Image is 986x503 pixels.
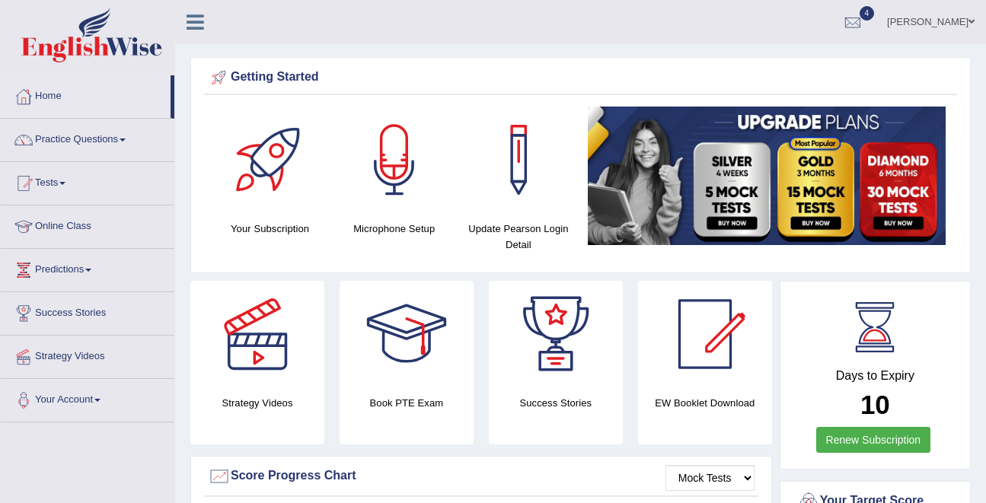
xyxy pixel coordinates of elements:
[208,465,755,488] div: Score Progress Chart
[860,6,875,21] span: 4
[190,395,324,411] h4: Strategy Videos
[340,221,448,237] h4: Microphone Setup
[1,336,174,374] a: Strategy Videos
[588,107,946,245] img: small5.jpg
[215,221,324,237] h4: Your Subscription
[489,395,623,411] h4: Success Stories
[340,395,474,411] h4: Book PTE Exam
[1,75,171,113] a: Home
[816,427,931,453] a: Renew Subscription
[1,292,174,330] a: Success Stories
[797,369,953,383] h4: Days to Expiry
[464,221,573,253] h4: Update Pearson Login Detail
[638,395,772,411] h4: EW Booklet Download
[208,66,953,89] div: Getting Started
[1,379,174,417] a: Your Account
[860,390,890,419] b: 10
[1,205,174,244] a: Online Class
[1,162,174,200] a: Tests
[1,249,174,287] a: Predictions
[1,119,174,157] a: Practice Questions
